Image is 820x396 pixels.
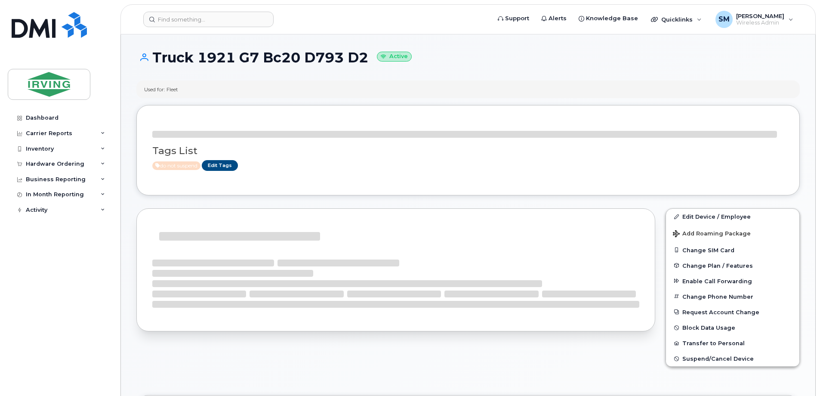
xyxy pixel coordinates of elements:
[136,50,800,65] h1: Truck 1921 G7 Bc20 D793 D2
[682,356,754,362] span: Suspend/Cancel Device
[682,262,753,269] span: Change Plan / Features
[666,335,799,351] button: Transfer to Personal
[144,86,178,93] div: Used for: Fleet
[682,278,752,284] span: Enable Call Forwarding
[202,160,238,171] a: Edit Tags
[666,242,799,258] button: Change SIM Card
[152,161,200,170] span: Active
[666,320,799,335] button: Block Data Usage
[666,304,799,320] button: Request Account Change
[673,230,751,238] span: Add Roaming Package
[666,273,799,289] button: Enable Call Forwarding
[152,145,784,156] h3: Tags List
[666,289,799,304] button: Change Phone Number
[666,224,799,242] button: Add Roaming Package
[666,351,799,366] button: Suspend/Cancel Device
[377,52,412,62] small: Active
[666,209,799,224] a: Edit Device / Employee
[666,258,799,273] button: Change Plan / Features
